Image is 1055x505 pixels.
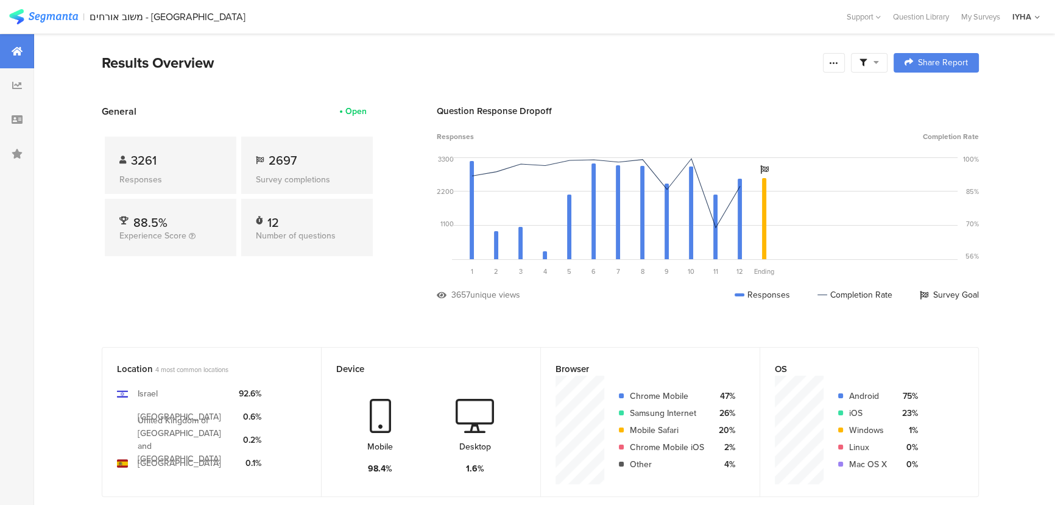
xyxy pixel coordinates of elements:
[966,219,979,229] div: 70%
[459,440,491,453] div: Desktop
[897,458,918,471] div: 0%
[269,151,297,170] span: 2697
[665,267,669,276] span: 9
[556,362,725,376] div: Browser
[630,441,704,454] div: Chrome Mobile iOS
[368,462,392,475] div: 98.4%
[641,267,644,276] span: 8
[83,10,85,24] div: |
[90,11,245,23] div: משוב אורחים - [GEOGRAPHIC_DATA]
[440,219,454,229] div: 1100
[616,267,620,276] span: 7
[847,7,881,26] div: Support
[752,267,777,276] div: Ending
[438,154,454,164] div: 3300
[437,104,979,118] div: Question Response Dropoff
[239,410,261,423] div: 0.6%
[923,131,979,142] span: Completion Rate
[1012,11,1031,23] div: IYHA
[714,441,735,454] div: 2%
[714,407,735,420] div: 26%
[9,9,78,24] img: segmanta logo
[256,173,358,186] div: Survey completions
[471,267,473,276] span: 1
[849,390,887,403] div: Android
[367,440,393,453] div: Mobile
[714,390,735,403] div: 47%
[849,407,887,420] div: iOS
[897,390,918,403] div: 75%
[963,154,979,164] div: 100%
[760,165,769,174] i: Survey Goal
[849,441,887,454] div: Linux
[239,457,261,470] div: 0.1%
[519,267,523,276] span: 3
[630,407,704,420] div: Samsung Internet
[965,251,979,261] div: 56%
[138,457,221,470] div: [GEOGRAPHIC_DATA]
[102,52,817,74] div: Results Overview
[713,267,718,276] span: 11
[567,267,571,276] span: 5
[345,105,367,118] div: Open
[451,288,470,301] div: 3657
[155,365,228,374] span: 4 most common locations
[138,414,229,465] div: United Kingdom of [GEOGRAPHIC_DATA] and [GEOGRAPHIC_DATA]
[688,267,694,276] span: 10
[117,362,286,376] div: Location
[920,288,979,301] div: Survey Goal
[138,387,158,400] div: Israel
[897,441,918,454] div: 0%
[543,267,547,276] span: 4
[714,424,735,437] div: 20%
[897,407,918,420] div: 23%
[630,424,704,437] div: Mobile Safari
[494,267,498,276] span: 2
[714,458,735,471] div: 4%
[119,173,222,186] div: Responses
[119,229,186,242] span: Experience Score
[736,267,743,276] span: 12
[466,462,484,475] div: 1.6%
[102,104,136,118] span: General
[336,362,506,376] div: Device
[630,390,704,403] div: Chrome Mobile
[817,288,892,301] div: Completion Rate
[735,288,790,301] div: Responses
[849,458,887,471] div: Mac OS X
[239,434,261,446] div: 0.2%
[138,410,221,423] div: [GEOGRAPHIC_DATA]
[591,267,596,276] span: 6
[918,59,968,67] span: Share Report
[267,213,279,226] div: 12
[239,387,261,400] div: 92.6%
[630,458,704,471] div: Other
[887,11,955,23] a: Question Library
[131,151,157,170] span: 3261
[437,131,474,142] span: Responses
[256,229,336,242] span: Number of questions
[133,213,168,232] span: 88.5%
[470,288,520,301] div: unique views
[897,424,918,437] div: 1%
[849,424,887,437] div: Windows
[437,187,454,196] div: 2200
[966,187,979,196] div: 85%
[955,11,1006,23] a: My Surveys
[775,362,944,376] div: OS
